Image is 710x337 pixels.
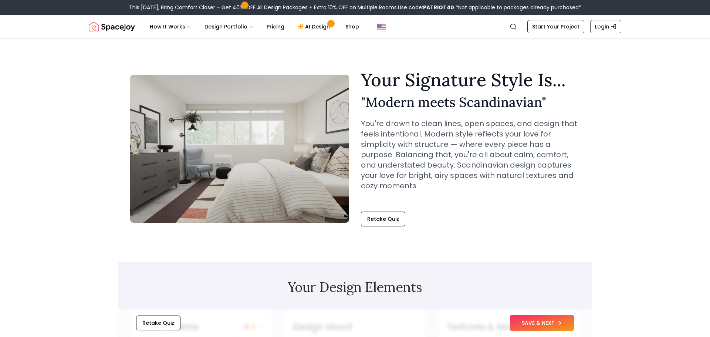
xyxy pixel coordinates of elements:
h2: Your Design Elements [130,280,580,294]
div: This [DATE], Bring Comfort Closer – Get 40% OFF All Design Packages + Extra 10% OFF on Multiple R... [129,4,581,11]
nav: Main [144,19,365,34]
button: Retake Quiz [136,316,180,330]
button: Retake Quiz [361,212,405,226]
a: Pricing [261,19,290,34]
button: How It Works [144,19,197,34]
a: Spacejoy [89,19,135,34]
h2: " Modern meets Scandinavian " [361,95,580,109]
nav: Global [89,15,621,38]
img: United States [377,22,386,31]
a: Start Your Project [527,20,584,33]
img: Modern meets Scandinavian Style Example [130,75,349,223]
a: Shop [339,19,365,34]
b: PATRIOT40 [423,4,454,11]
button: Design Portfolio [199,19,259,34]
a: AI Design [292,19,338,34]
button: SAVE & NEXT [510,315,574,331]
img: Spacejoy Logo [89,19,135,34]
h1: Your Signature Style Is... [361,71,580,89]
span: Use code: [398,4,454,11]
span: *Not applicable to packages already purchased* [454,4,581,11]
p: You're drawn to clean lines, open spaces, and design that feels intentional. Modern style reflect... [361,118,580,191]
a: Login [590,20,621,33]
